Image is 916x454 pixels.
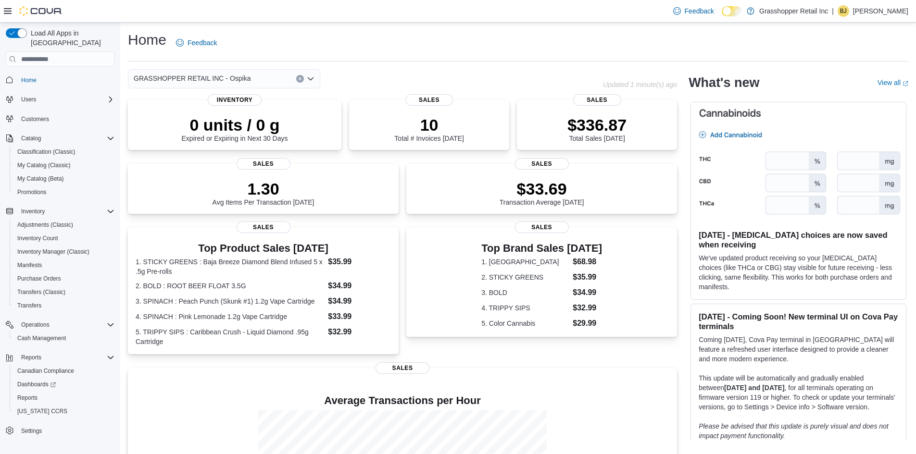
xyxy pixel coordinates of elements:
a: Dashboards [10,378,118,391]
span: Transfers [17,302,41,309]
svg: External link [903,81,908,86]
dt: 1. [GEOGRAPHIC_DATA] [481,257,569,267]
span: Feedback [685,6,714,16]
dt: 4. SPINACH : Pink Lemonade 1.2g Vape Cartridge [136,312,324,321]
button: Home [2,73,118,86]
button: Operations [2,318,118,331]
button: Manifests [10,258,118,272]
span: Settings [21,427,42,435]
button: My Catalog (Beta) [10,172,118,185]
span: Users [21,96,36,103]
a: Settings [17,425,46,437]
p: $33.69 [500,179,584,198]
h1: Home [128,30,166,49]
p: Coming [DATE], Cova Pay terminal in [GEOGRAPHIC_DATA] will feature a refreshed user interface des... [699,335,898,364]
span: BJ [840,5,847,17]
span: Customers [21,115,49,123]
em: Please be advised that this update is purely visual and does not impact payment functionality. [699,422,889,440]
h3: [DATE] - Coming Soon! New terminal UI on Cova Pay terminals [699,312,898,331]
dd: $68.98 [573,256,602,268]
h4: Average Transactions per Hour [136,395,669,406]
span: Classification (Classic) [17,148,75,156]
span: [US_STATE] CCRS [17,407,67,415]
a: Transfers (Classic) [13,286,69,298]
span: Customers [17,113,114,125]
a: Promotions [13,186,50,198]
dt: 1. STICKY GREENS : Baja Breeze Diamond Blend Infused 5 x .5g Pre-rolls [136,257,324,276]
div: Barbara Jessome [838,5,849,17]
dd: $34.99 [328,280,391,292]
a: Transfers [13,300,45,311]
span: Users [17,94,114,105]
span: Inventory [208,94,262,106]
dd: $34.99 [328,295,391,307]
a: Feedback [172,33,221,52]
span: Dashboards [17,380,56,388]
a: Canadian Compliance [13,365,78,377]
span: Promotions [13,186,114,198]
a: Classification (Classic) [13,146,79,158]
button: Promotions [10,185,118,199]
h3: Top Brand Sales [DATE] [481,243,602,254]
button: Catalog [17,133,45,144]
span: Canadian Compliance [17,367,74,375]
span: Sales [237,158,290,170]
dt: 3. SPINACH : Peach Punch (Skunk #1) 1.2g Vape Cartridge [136,296,324,306]
div: Total # Invoices [DATE] [394,115,464,142]
span: Adjustments (Classic) [13,219,114,231]
a: Manifests [13,259,46,271]
dt: 4. TRIPPY SIPS [481,303,569,313]
a: Feedback [669,1,718,21]
dd: $34.99 [573,287,602,298]
span: Cash Management [17,334,66,342]
span: Canadian Compliance [13,365,114,377]
a: Purchase Orders [13,273,65,284]
button: Transfers [10,299,118,312]
dt: 5. Color Cannabis [481,319,569,328]
button: Open list of options [307,75,314,83]
div: Total Sales [DATE] [567,115,627,142]
p: We've updated product receiving so your [MEDICAL_DATA] choices (like THCa or CBG) stay visible fo... [699,253,898,292]
span: Adjustments (Classic) [17,221,73,229]
button: Adjustments (Classic) [10,218,118,232]
span: Home [21,76,37,84]
input: Dark Mode [722,6,742,16]
h3: Top Product Sales [DATE] [136,243,391,254]
a: Reports [13,392,41,404]
span: Manifests [17,261,42,269]
a: Cash Management [13,332,70,344]
span: Sales [405,94,453,106]
dt: 3. BOLD [481,288,569,297]
a: Adjustments (Classic) [13,219,77,231]
div: Expired or Expiring in Next 30 Days [182,115,288,142]
span: Catalog [17,133,114,144]
span: Settings [17,425,114,437]
span: Reports [17,352,114,363]
p: [PERSON_NAME] [853,5,908,17]
dd: $32.99 [573,302,602,314]
span: My Catalog (Classic) [17,161,71,169]
dd: $35.99 [573,271,602,283]
a: Customers [17,113,53,125]
span: Reports [21,354,41,361]
button: Purchase Orders [10,272,118,285]
button: Cash Management [10,331,118,345]
a: Home [17,74,40,86]
dd: $29.99 [573,318,602,329]
button: Inventory [17,206,49,217]
button: Transfers (Classic) [10,285,118,299]
button: Customers [2,112,118,126]
span: Classification (Classic) [13,146,114,158]
button: Settings [2,424,118,438]
span: Purchase Orders [17,275,61,282]
span: Sales [573,94,621,106]
button: Users [17,94,40,105]
span: Transfers [13,300,114,311]
a: Inventory Count [13,233,62,244]
p: Updated 1 minute(s) ago [603,81,677,88]
dt: 5. TRIPPY SIPS : Caribbean Crush - Liquid Diamond .95g Cartridge [136,327,324,346]
span: Feedback [188,38,217,48]
dd: $32.99 [328,326,391,338]
p: 0 units / 0 g [182,115,288,135]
